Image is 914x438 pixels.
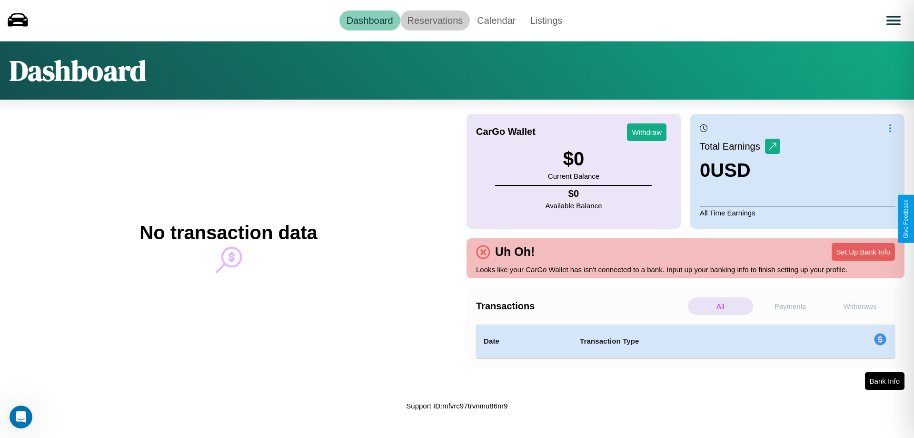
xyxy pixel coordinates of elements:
button: Bank Info [865,372,904,390]
table: simple table [476,325,895,358]
a: Listings [523,10,569,31]
h4: $ 0 [546,188,602,199]
p: Current Balance [548,170,599,183]
h4: Transactions [476,301,685,312]
button: Set Up Bank Info [832,243,895,261]
h4: Date [484,336,565,347]
h4: Transaction Type [580,336,796,347]
button: Open menu [880,7,907,34]
iframe: Intercom live chat [10,406,32,428]
p: Total Earnings [700,138,765,155]
h2: No transaction data [139,222,317,244]
p: Payments [758,297,823,315]
h4: CarGo Wallet [476,126,536,137]
p: Looks like your CarGo Wallet has isn't connected to a bank. Input up your banking info to finish ... [476,263,895,276]
a: Calendar [470,10,523,31]
p: Available Balance [546,199,602,212]
p: All Time Earnings [700,206,895,219]
p: Support ID: mfvrc97trvnmu86nr9 [406,399,507,412]
button: Withdraw [627,123,666,141]
p: All [688,297,753,315]
h3: 0 USD [700,160,780,181]
h3: $ 0 [548,148,599,170]
p: Withdraws [827,297,893,315]
h4: Uh Oh! [490,245,539,259]
a: Dashboard [339,10,400,31]
a: Reservations [400,10,470,31]
div: Give Feedback [903,200,909,238]
h1: Dashboard [10,51,146,90]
